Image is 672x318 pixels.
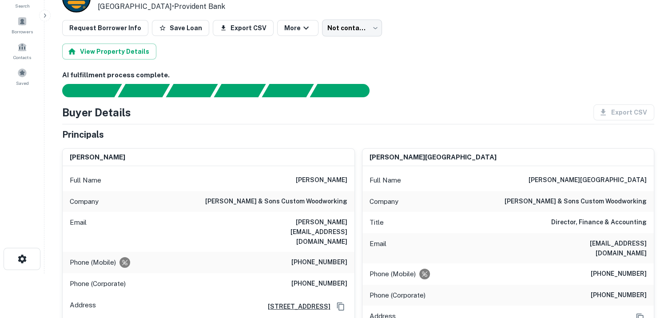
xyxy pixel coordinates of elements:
[628,247,672,290] iframe: Chat Widget
[119,257,130,268] div: Requests to not be contacted at this number
[3,39,42,63] a: Contacts
[52,84,118,97] div: Sending borrower request to AI...
[62,20,148,36] button: Request Borrower Info
[370,238,386,258] p: Email
[62,104,131,120] h4: Buyer Details
[277,20,318,36] button: More
[591,269,647,279] h6: [PHONE_NUMBER]
[98,1,242,12] p: [GEOGRAPHIC_DATA] •
[214,84,266,97] div: Principals found, AI now looking for contact information...
[70,257,116,268] p: Phone (Mobile)
[505,196,647,207] h6: [PERSON_NAME] & sons custom woodworking
[205,196,347,207] h6: [PERSON_NAME] & sons custom woodworking
[370,196,398,207] p: Company
[334,300,347,313] button: Copy Address
[166,84,218,97] div: Documents found, AI parsing details...
[15,2,30,9] span: Search
[370,217,384,228] p: Title
[3,64,42,88] a: Saved
[70,196,99,207] p: Company
[370,152,497,163] h6: [PERSON_NAME][GEOGRAPHIC_DATA]
[310,84,380,97] div: AI fulfillment process complete.
[262,84,314,97] div: Principals found, still searching for contact information. This may take time...
[152,20,209,36] button: Save Loan
[291,257,347,268] h6: [PHONE_NUMBER]
[370,175,401,186] p: Full Name
[70,278,126,289] p: Phone (Corporate)
[370,290,425,301] p: Phone (Corporate)
[12,28,33,35] span: Borrowers
[591,290,647,301] h6: [PHONE_NUMBER]
[241,217,347,246] h6: [PERSON_NAME][EMAIL_ADDRESS][DOMAIN_NAME]
[529,175,647,186] h6: [PERSON_NAME][GEOGRAPHIC_DATA]
[322,20,382,36] div: Not contacted
[551,217,647,228] h6: Director, Finance & Accounting
[13,54,31,61] span: Contacts
[370,269,416,279] p: Phone (Mobile)
[261,302,330,311] a: [STREET_ADDRESS]
[419,269,430,279] div: Requests to not be contacted at this number
[3,13,42,37] a: Borrowers
[296,175,347,186] h6: [PERSON_NAME]
[70,175,101,186] p: Full Name
[16,79,29,87] span: Saved
[174,2,225,11] a: Provident Bank
[62,128,104,141] h5: Principals
[70,152,125,163] h6: [PERSON_NAME]
[540,238,647,258] h6: [EMAIL_ADDRESS][DOMAIN_NAME]
[70,217,87,246] p: Email
[118,84,170,97] div: Your request is received and processing...
[62,70,654,80] h6: AI fulfillment process complete.
[62,44,156,60] button: View Property Details
[70,300,96,313] p: Address
[213,20,274,36] button: Export CSV
[291,278,347,289] h6: [PHONE_NUMBER]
